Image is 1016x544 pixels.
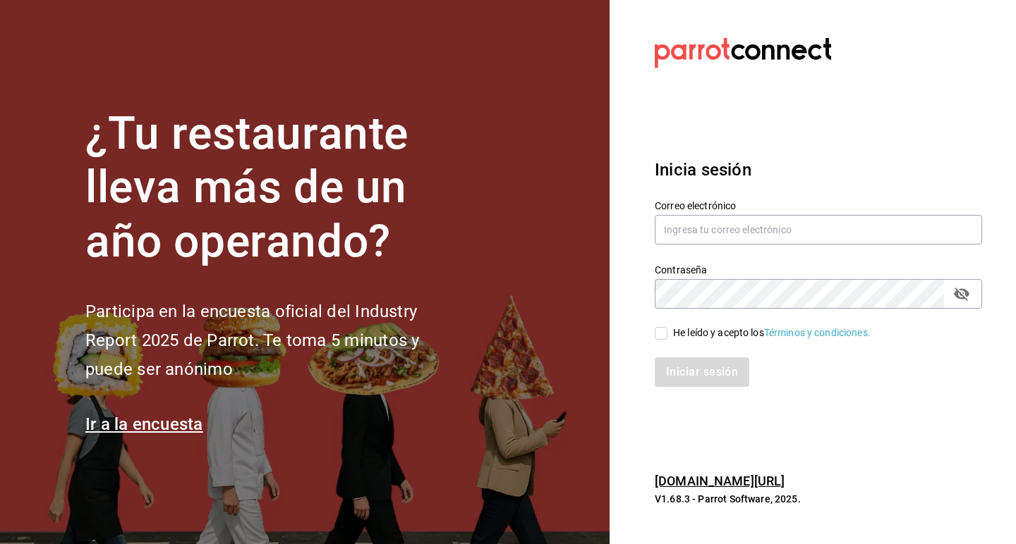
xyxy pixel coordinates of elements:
[85,414,203,434] a: Ir a la encuesta
[764,327,871,338] a: Términos y condiciones.
[655,474,785,488] a: [DOMAIN_NAME][URL]
[655,492,982,506] p: V1.68.3 - Parrot Software, 2025.
[655,215,982,245] input: Ingresa tu correo electrónico
[673,326,871,340] div: He leído y acepto los
[655,200,982,210] label: Correo electrónico
[655,157,982,183] h3: Inicia sesión
[655,264,982,274] label: Contraseña
[85,107,466,269] h1: ¿Tu restaurante lleva más de un año operando?
[950,282,974,306] button: passwordField
[85,297,466,383] h2: Participa en la encuesta oficial del Industry Report 2025 de Parrot. Te toma 5 minutos y puede se...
